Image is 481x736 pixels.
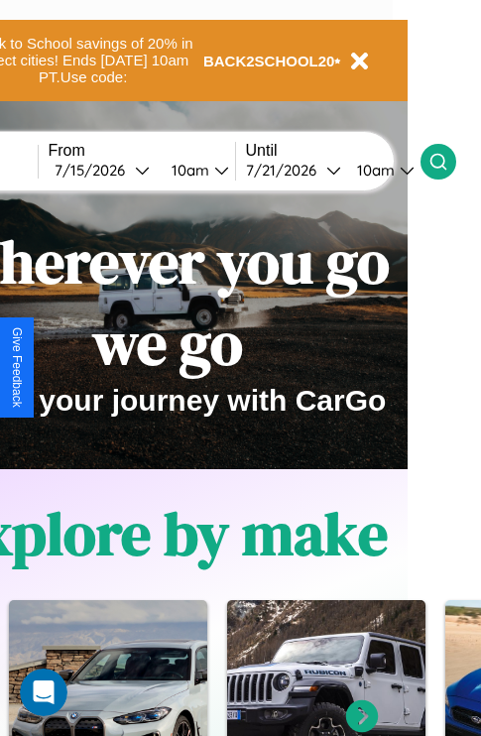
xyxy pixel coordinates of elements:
div: 10am [347,161,400,180]
button: 7/15/2026 [49,160,156,181]
div: Give Feedback [10,327,24,408]
label: From [49,142,235,160]
div: 7 / 15 / 2026 [55,161,135,180]
div: 7 / 21 / 2026 [246,161,326,180]
button: 10am [156,160,235,181]
iframe: Intercom live chat [20,669,67,716]
b: BACK2SCHOOL20 [203,53,335,69]
button: 10am [341,160,421,181]
div: 10am [162,161,214,180]
label: Until [246,142,421,160]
